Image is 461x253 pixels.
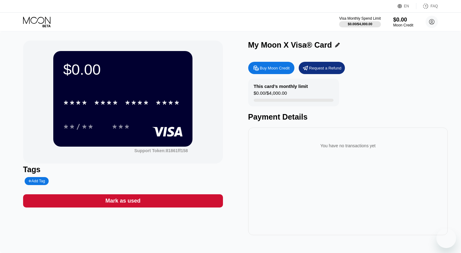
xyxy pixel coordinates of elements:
[348,22,372,26] div: $0.00 / $4,000.00
[436,228,456,248] iframe: Button to launch messaging window
[63,61,183,78] div: $0.00
[134,148,188,153] div: Support Token:81861ff158
[404,4,409,8] div: EN
[393,17,413,27] div: $0.00Moon Credit
[309,65,342,71] div: Request a Refund
[248,62,294,74] div: Buy Moon Credit
[253,137,443,154] div: You have no transactions yet
[393,17,413,23] div: $0.00
[23,194,223,208] div: Mark as used
[339,16,381,21] div: Visa Monthly Spend Limit
[25,177,49,185] div: Add Tag
[105,197,140,204] div: Mark as used
[248,113,448,121] div: Payment Details
[254,90,287,99] div: $0.00 / $4,000.00
[248,41,332,49] div: My Moon X Visa® Card
[339,16,381,27] div: Visa Monthly Spend Limit$0.00/$4,000.00
[134,148,188,153] div: Support Token: 81861ff158
[416,3,438,9] div: FAQ
[254,84,308,89] div: This card’s monthly limit
[260,65,290,71] div: Buy Moon Credit
[431,4,438,8] div: FAQ
[398,3,416,9] div: EN
[393,23,413,27] div: Moon Credit
[299,62,345,74] div: Request a Refund
[23,165,223,174] div: Tags
[28,179,45,183] div: Add Tag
